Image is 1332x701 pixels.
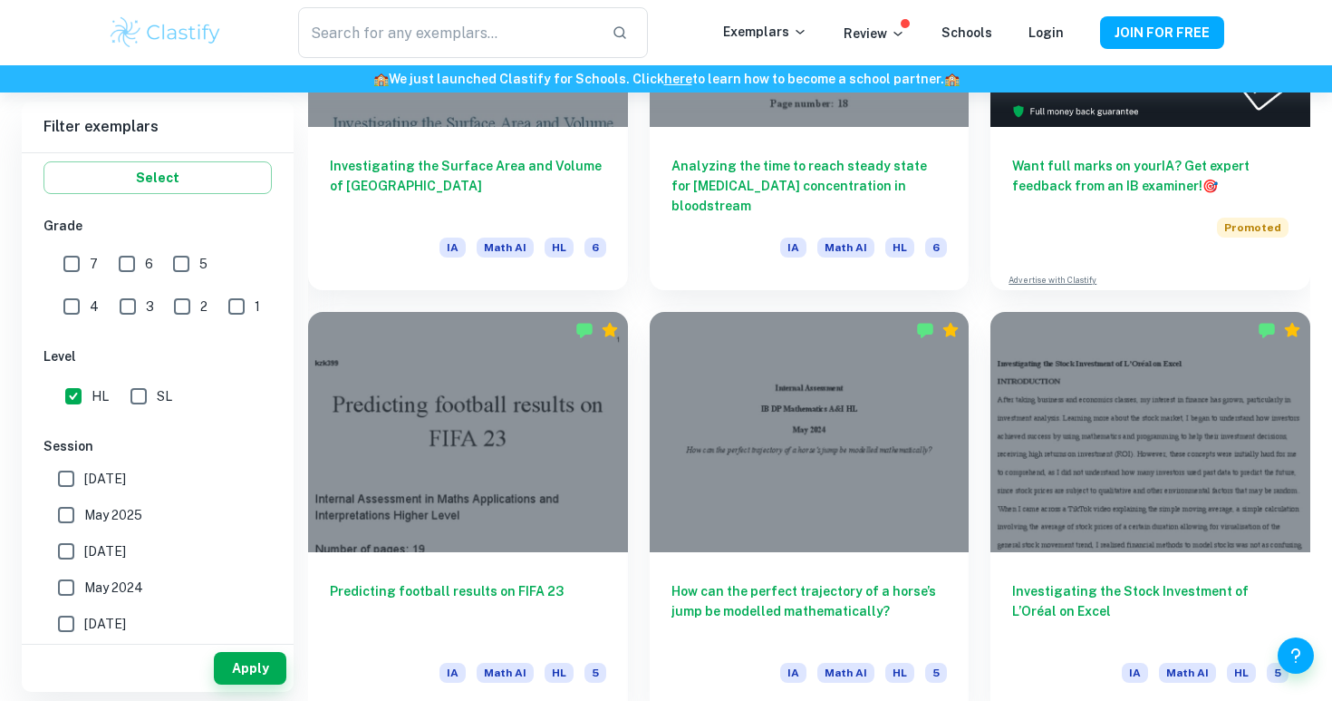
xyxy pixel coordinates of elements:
button: Help and Feedback [1278,638,1314,674]
p: Exemplars [723,22,807,42]
span: IA [780,238,806,258]
span: HL [545,238,574,258]
span: 3 [146,297,154,316]
span: Math AI [817,663,874,683]
span: 🏫 [944,72,960,86]
span: Math AI [477,663,534,683]
h6: How can the perfect trajectory of a horse’s jump be modelled mathematically? [671,581,948,641]
span: 6 [584,238,606,258]
a: Login [1028,25,1064,40]
span: HL [885,238,914,258]
span: 5 [1267,663,1289,683]
span: 🎯 [1202,179,1218,193]
h6: We just launched Clastify for Schools. Click to learn how to become a school partner. [4,69,1328,89]
span: IA [1122,663,1148,683]
span: SL [157,386,172,406]
img: Marked [1258,321,1276,339]
button: JOIN FOR FREE [1100,16,1224,49]
button: Apply [214,652,286,685]
div: Premium [601,321,619,339]
h6: Investigating the Surface Area and Volume of [GEOGRAPHIC_DATA] [330,156,606,216]
span: 4 [90,297,99,316]
h6: Session [43,436,272,456]
h6: Level [43,346,272,366]
input: Search for any exemplars... [298,7,597,58]
h6: Grade [43,216,272,236]
div: Premium [1283,321,1301,339]
img: Marked [916,321,934,339]
div: Premium [941,321,960,339]
span: Math AI [1159,663,1216,683]
span: IA [439,238,466,258]
span: IA [780,663,806,683]
a: here [664,72,692,86]
span: HL [1227,663,1256,683]
span: HL [885,663,914,683]
a: Schools [941,25,992,40]
span: [DATE] [84,469,126,489]
span: HL [545,663,574,683]
span: 5 [584,663,606,683]
span: 7 [90,254,98,274]
h6: Analyzing the time to reach steady state for [MEDICAL_DATA] concentration in bloodstream [671,156,948,216]
span: 6 [145,254,153,274]
h6: Predicting football results on FIFA 23 [330,581,606,641]
span: 1 [255,297,260,316]
span: Math AI [477,238,534,258]
span: 5 [199,254,208,274]
p: Review [844,24,905,44]
img: Clastify logo [108,15,223,51]
span: 6 [925,238,947,258]
span: IA [439,663,466,683]
span: [DATE] [84,614,126,634]
a: Advertise with Clastify [1009,274,1096,287]
button: Select [43,161,272,194]
img: Marked [575,321,594,339]
span: HL [92,386,109,406]
span: 5 [925,663,947,683]
h6: Investigating the Stock Investment of L’Oréal on Excel [1012,581,1289,641]
span: Math AI [817,238,874,258]
span: [DATE] [84,541,126,561]
span: Promoted [1217,218,1289,238]
h6: Filter exemplars [22,102,294,152]
span: 🏫 [373,72,389,86]
h6: Want full marks on your IA ? Get expert feedback from an IB examiner! [1012,156,1289,196]
span: May 2025 [84,505,142,525]
span: May 2024 [84,578,143,598]
span: 2 [200,297,208,316]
